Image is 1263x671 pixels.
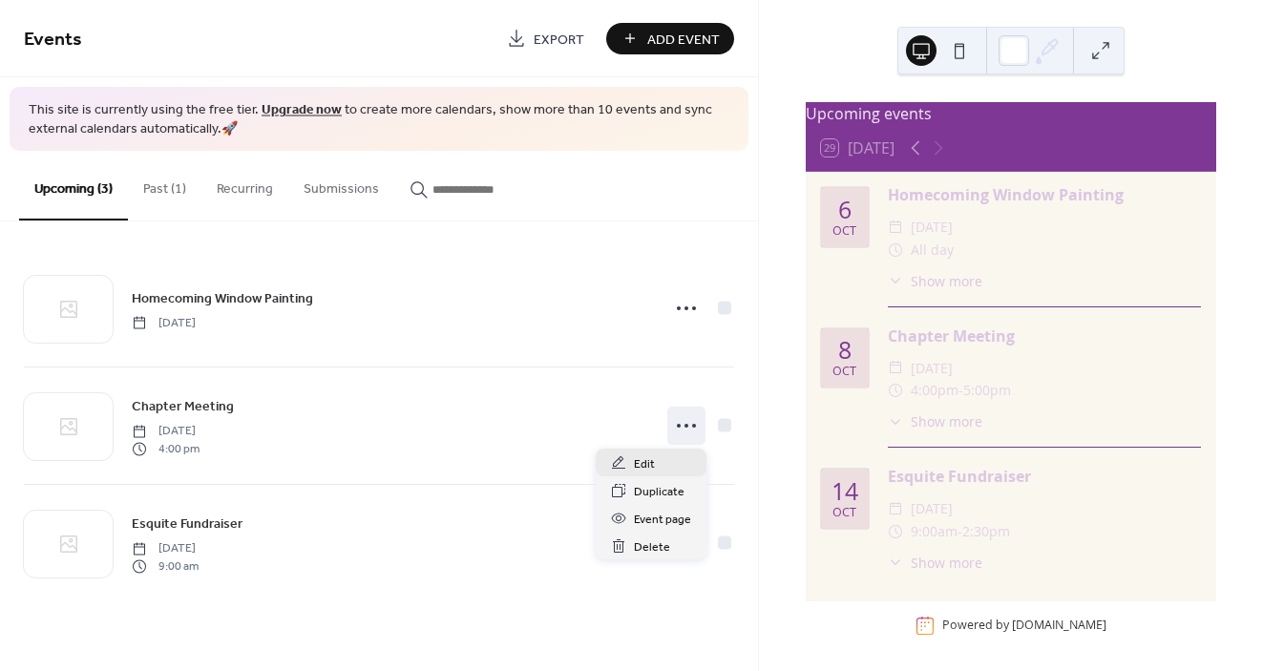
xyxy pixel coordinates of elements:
span: 4:00pm [911,379,958,402]
div: ​ [888,271,903,291]
div: Powered by [942,618,1106,634]
a: Homecoming Window Painting [132,287,313,309]
span: [DATE] [132,314,196,331]
div: 14 [831,479,858,503]
div: Homecoming Window Painting [888,183,1201,206]
button: ​Show more [888,553,982,573]
span: [DATE] [132,540,199,557]
span: 4:00 pm [132,440,200,457]
span: Homecoming Window Painting [132,288,313,308]
div: Oct [832,225,856,238]
button: Upcoming (3) [19,151,128,220]
a: [DOMAIN_NAME] [1012,618,1106,634]
button: Past (1) [128,151,201,219]
span: [DATE] [911,216,953,239]
span: Events [24,21,82,58]
span: Delete [634,537,670,557]
div: Oct [832,507,856,519]
button: Recurring [201,151,288,219]
span: Show more [911,411,982,431]
div: ​ [888,411,903,431]
span: Event page [634,510,691,530]
span: Show more [911,553,982,573]
span: All day [911,239,954,262]
span: 9:00 am [132,557,199,575]
span: Duplicate [634,482,684,502]
div: ​ [888,239,903,262]
a: Export [493,23,599,54]
span: 9:00am [911,520,958,543]
div: Oct [832,366,856,378]
a: Upgrade now [262,97,342,123]
span: [DATE] [911,497,953,520]
span: - [958,379,963,402]
span: Chapter Meeting [132,397,234,417]
span: [DATE] [132,423,200,440]
button: Submissions [288,151,394,219]
div: 6 [838,198,852,221]
span: [DATE] [911,357,953,380]
div: ​ [888,379,903,402]
span: Esquite Fundraiser [132,514,242,535]
button: Add Event [606,23,734,54]
div: ​ [888,520,903,543]
span: This site is currently using the free tier. to create more calendars, show more than 10 events an... [29,101,729,138]
div: ​ [888,216,903,239]
span: - [958,520,962,543]
div: Esquite Fundraiser [888,465,1201,488]
a: Chapter Meeting [132,395,234,417]
button: ​Show more [888,411,982,431]
span: 2:30pm [962,520,1010,543]
div: Upcoming events [806,102,1216,125]
div: ​ [888,357,903,380]
span: Export [534,30,584,50]
span: Edit [634,454,655,474]
div: Chapter Meeting [888,325,1201,347]
div: ​ [888,497,903,520]
span: Add Event [647,30,720,50]
a: Esquite Fundraiser [132,513,242,535]
span: Show more [911,271,982,291]
span: 5:00pm [963,379,1011,402]
button: ​Show more [888,271,982,291]
div: ​ [888,553,903,573]
div: 8 [838,338,852,362]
